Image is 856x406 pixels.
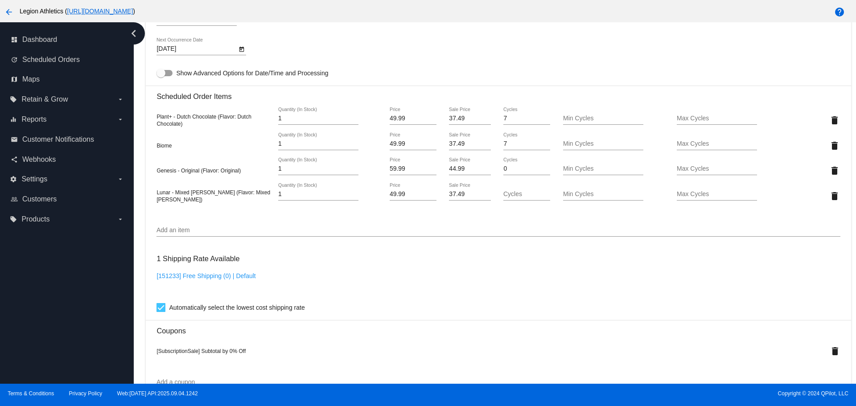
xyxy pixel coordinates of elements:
[11,196,18,203] i: people_outline
[278,115,358,122] input: Quantity (In Stock)
[390,191,436,198] input: Price
[22,135,94,144] span: Customer Notifications
[156,227,840,234] input: Add an item
[278,191,358,198] input: Quantity (In Stock)
[278,165,358,172] input: Quantity (In Stock)
[69,390,103,397] a: Privacy Policy
[503,140,550,148] input: Cycles
[21,115,46,123] span: Reports
[11,72,124,86] a: map Maps
[677,140,757,148] input: Max Cycles
[503,115,550,122] input: Cycles
[156,249,239,268] h3: 1 Shipping Rate Available
[10,116,17,123] i: equalizer
[390,115,436,122] input: Price
[829,115,840,126] mat-icon: delete
[449,140,490,148] input: Sale Price
[156,45,237,53] input: Next Occurrence Date
[156,189,270,203] span: Lunar - Mixed [PERSON_NAME] (Flavor: Mixed [PERSON_NAME])
[677,115,757,122] input: Max Cycles
[117,96,124,103] i: arrow_drop_down
[830,346,840,357] mat-icon: delete
[237,44,246,53] button: Open calendar
[11,33,124,47] a: dashboard Dashboard
[117,390,198,397] a: Web:[DATE] API:2025.09.04.1242
[563,115,643,122] input: Min Cycles
[20,8,135,15] span: Legion Athletics ( )
[117,116,124,123] i: arrow_drop_down
[11,156,18,163] i: share
[563,165,643,172] input: Min Cycles
[8,390,54,397] a: Terms & Conditions
[156,272,255,279] a: [151233] Free Shipping (0) | Default
[156,348,246,354] span: [SubscriptionSale] Subtotal by 0% Off
[10,96,17,103] i: local_offer
[677,191,757,198] input: Max Cycles
[503,165,550,172] input: Cycles
[21,95,68,103] span: Retain & Grow
[21,215,49,223] span: Products
[22,75,40,83] span: Maps
[449,115,490,122] input: Sale Price
[169,302,305,313] span: Automatically select the lowest cost shipping rate
[11,76,18,83] i: map
[11,136,18,143] i: email
[10,176,17,183] i: settings
[67,8,133,15] a: [URL][DOMAIN_NAME]
[390,140,436,148] input: Price
[156,114,251,127] span: Plant+ - Dutch Chocolate (Flavor: Dutch Chocolate)
[563,191,643,198] input: Min Cycles
[22,195,57,203] span: Customers
[156,379,840,386] input: Add a coupon
[677,165,757,172] input: Max Cycles
[156,143,172,149] span: Biome
[11,53,124,67] a: update Scheduled Orders
[11,56,18,63] i: update
[4,7,14,17] mat-icon: arrow_back
[449,165,490,172] input: Sale Price
[449,191,490,198] input: Sale Price
[11,36,18,43] i: dashboard
[117,176,124,183] i: arrow_drop_down
[11,132,124,147] a: email Customer Notifications
[436,390,848,397] span: Copyright © 2024 QPilot, LLC
[22,56,80,64] span: Scheduled Orders
[117,216,124,223] i: arrow_drop_down
[829,191,840,201] mat-icon: delete
[156,168,241,174] span: Genesis - Original (Flavor: Original)
[22,156,56,164] span: Webhooks
[21,175,47,183] span: Settings
[156,86,840,101] h3: Scheduled Order Items
[829,140,840,151] mat-icon: delete
[390,165,436,172] input: Price
[503,191,550,198] input: Cycles
[829,165,840,176] mat-icon: delete
[834,7,845,17] mat-icon: help
[127,26,141,41] i: chevron_left
[563,140,643,148] input: Min Cycles
[278,140,358,148] input: Quantity (In Stock)
[176,69,328,78] span: Show Advanced Options for Date/Time and Processing
[156,320,840,335] h3: Coupons
[22,36,57,44] span: Dashboard
[10,216,17,223] i: local_offer
[11,192,124,206] a: people_outline Customers
[11,152,124,167] a: share Webhooks
[156,16,173,23] span: Active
